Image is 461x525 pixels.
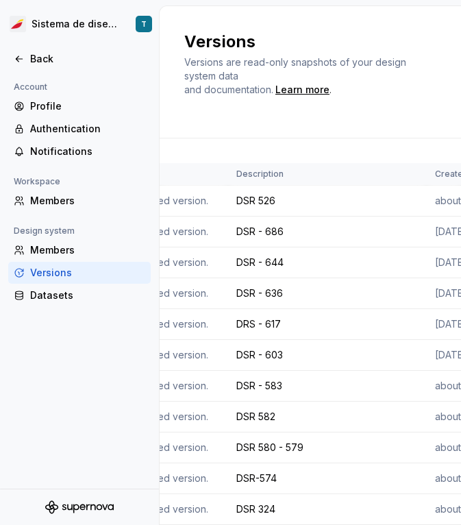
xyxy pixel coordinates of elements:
a: Authentication [8,118,151,140]
a: Notifications [8,141,151,162]
a: Back [8,48,151,70]
div: Design system [8,223,80,239]
td: Unnamed version. [119,186,228,217]
div: T [141,19,147,29]
div: DSR 580 - 579 [236,441,419,454]
div: Datasets [30,289,145,302]
button: Sistema de diseño IberiaT [3,9,156,39]
a: Members [8,190,151,212]
h2: Versions [184,31,436,53]
th: Name [119,163,228,186]
td: Unnamed version. [119,217,228,247]
div: Members [30,194,145,208]
td: Unnamed version. [119,371,228,402]
div: DSR - 636 [236,286,419,300]
div: Account [8,79,53,95]
td: Unnamed version. [119,432,228,463]
div: Authentication [30,122,145,136]
td: Unnamed version. [119,309,228,340]
td: Unnamed version. [119,494,228,525]
td: Unnamed version. [119,402,228,432]
div: Workspace [8,173,66,190]
a: Versions [8,262,151,284]
div: DSR-574 [236,472,419,485]
a: Datasets [8,284,151,306]
div: DSR - 686 [236,225,419,239]
div: DRS - 617 [236,317,419,331]
div: DSR - 583 [236,379,419,393]
div: DSR 526 [236,194,419,208]
a: Members [8,239,151,261]
td: Unnamed version. [119,247,228,278]
div: Notifications [30,145,145,158]
div: Back [30,52,145,66]
svg: Supernova Logo [45,500,114,514]
img: 55604660-494d-44a9-beb2-692398e9940a.png [10,16,26,32]
td: Unnamed version. [119,463,228,494]
span: . [273,85,332,95]
td: Unnamed version. [119,278,228,309]
td: Unnamed version. [119,340,228,371]
div: DSR - 603 [236,348,419,362]
a: Profile [8,95,151,117]
div: DSR 324 [236,502,419,516]
span: Versions are read-only snapshots of your design system data and documentation. [184,56,409,95]
div: Members [30,243,145,257]
div: Versions [30,266,145,280]
div: DSR 582 [236,410,419,424]
th: Description [228,163,427,186]
div: Profile [30,99,145,113]
div: DSR - 644 [236,256,419,269]
div: Sistema de diseño Iberia [32,17,119,31]
a: Learn more [275,83,329,97]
